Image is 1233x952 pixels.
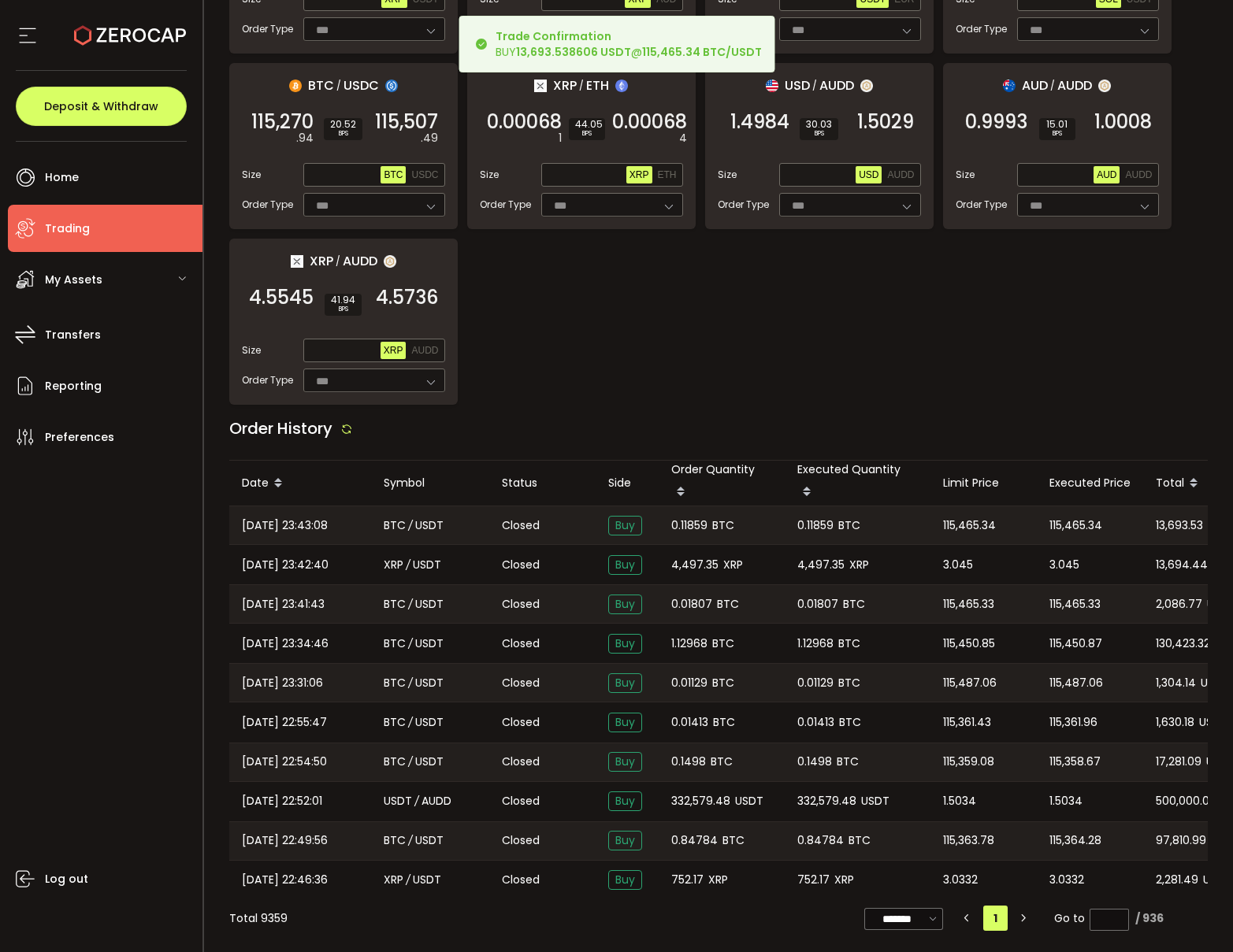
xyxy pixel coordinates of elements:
span: 3.045 [1049,556,1079,574]
span: 4,497.35 [671,556,719,574]
em: / [406,556,410,574]
span: 0.00068 [487,114,562,130]
span: AUDD [422,792,451,810]
span: Size [956,168,975,182]
em: / [1050,79,1055,93]
span: 0.1498 [671,753,706,771]
span: 0.00068 [612,114,687,130]
span: Closed [502,635,540,652]
span: Preferences [45,426,114,449]
span: BTC [849,832,871,850]
span: 1.4984 [730,114,789,130]
span: Closed [502,832,540,849]
span: XRP [384,345,403,356]
span: [DATE] 22:49:56 [242,832,328,850]
span: 115,465.34 [943,517,996,535]
em: / [579,79,584,93]
span: 0.01807 [797,595,838,613]
button: ETH [655,166,680,183]
span: BTC [384,517,406,535]
span: Size [242,168,261,182]
span: 332,579.48 [797,792,856,810]
span: Log out [45,868,88,891]
span: 13,694.44 [1156,556,1208,574]
span: 0.01807 [671,595,712,613]
div: Limit Price [930,474,1037,492]
span: ETH [658,169,677,180]
span: 0.01129 [797,674,834,692]
span: Buy [608,516,642,535]
span: USDT [415,595,444,613]
em: / [408,713,413,732]
span: 1.5029 [857,114,914,130]
span: BTC [384,713,406,732]
span: Order Type [242,198,293,212]
span: Buy [608,870,642,890]
span: BTC [384,832,406,850]
iframe: Chat Widget [1045,782,1233,952]
span: [DATE] 22:55:47 [242,713,327,732]
span: Buy [608,595,642,614]
span: [DATE] 23:31:06 [242,674,323,692]
span: USDC [411,169,438,180]
button: XRP [381,342,407,359]
span: 752.17 [797,871,830,889]
span: Order Type [718,198,769,212]
button: AUD [1094,166,1120,183]
span: USDT [384,792,412,810]
span: 41.94 [331,295,355,305]
span: BTC [839,713,861,732]
span: USDT [415,517,444,535]
span: 0.11859 [671,517,707,535]
span: 115,270 [251,114,314,130]
span: AUDD [411,345,438,356]
span: 0.9993 [965,114,1027,130]
em: / [408,832,413,850]
span: 115,487.06 [943,674,997,692]
span: Deposit & Withdraw [44,101,158,112]
span: XRP [723,556,743,574]
span: My Assets [45,269,102,291]
span: 115,465.33 [943,595,994,613]
span: 1.5034 [943,792,976,810]
i: BPS [806,129,832,139]
span: BTC [712,517,734,535]
em: / [408,595,413,613]
span: BTC [722,832,745,850]
i: BPS [1045,129,1069,139]
em: / [336,254,340,269]
span: Order History [229,417,332,439]
span: Trading [45,217,90,240]
li: 1 [983,906,1008,931]
span: 0.84784 [797,832,844,850]
em: / [408,674,413,692]
span: AUD [1022,76,1048,95]
div: Executed Price [1037,474,1143,492]
span: Buy [608,634,642,654]
span: 1.12968 [797,635,834,653]
div: Side [596,474,659,492]
span: Order Type [480,198,531,212]
span: Closed [502,872,540,888]
span: 752.17 [671,871,704,889]
span: USDT [735,792,763,810]
span: Order Type [242,373,293,387]
span: Reporting [45,375,102,398]
div: Date [229,470,371,497]
span: Buy [608,791,642,811]
span: BTC [384,674,406,692]
span: Closed [502,557,540,573]
span: AUDD [343,251,377,271]
b: 13,693.538606 USDT [516,44,631,60]
span: XRP [384,556,403,574]
span: USDT [415,635,444,653]
span: BTC [843,595,865,613]
span: USD [859,169,878,180]
span: 115,465.34 [1049,517,1102,535]
span: 20.52 [330,120,356,129]
span: 1.0008 [1094,114,1152,130]
div: Order Quantity [659,461,785,506]
span: XRP [834,871,854,889]
span: AUDD [887,169,914,180]
div: Symbol [371,474,489,492]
